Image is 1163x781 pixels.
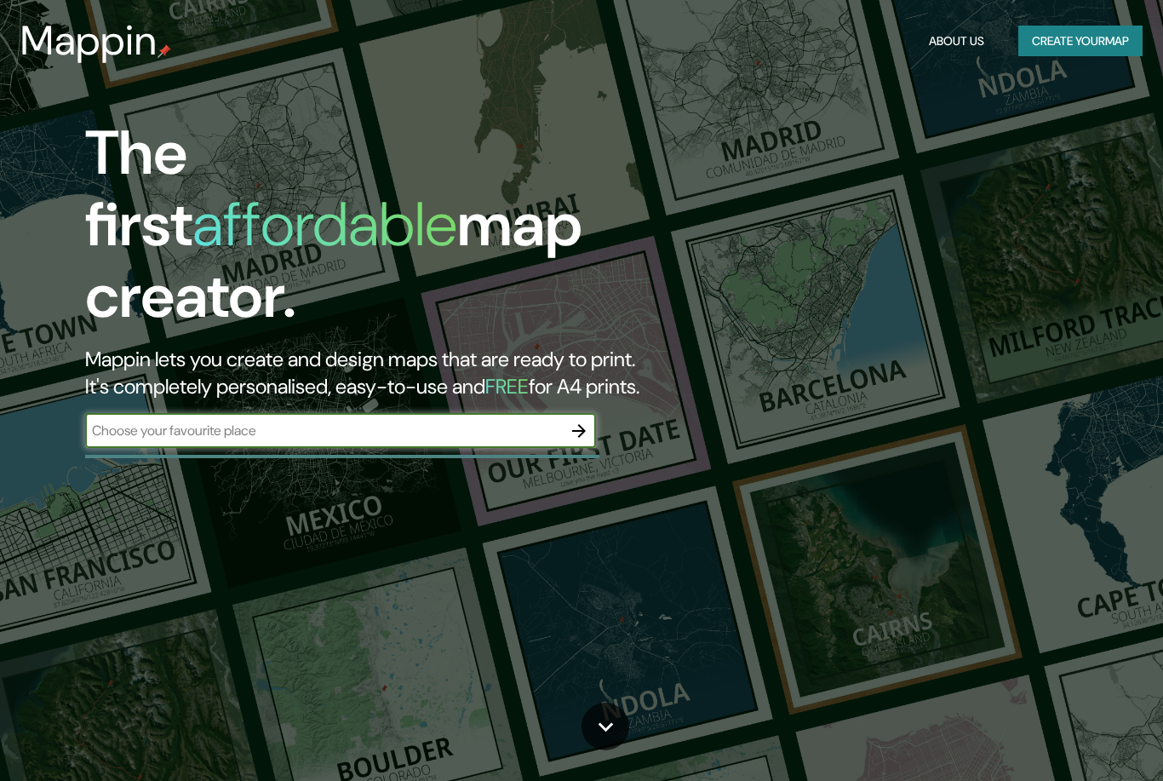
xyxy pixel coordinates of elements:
[20,17,158,65] h3: Mappin
[1018,26,1143,57] button: Create yourmap
[158,44,171,58] img: mappin-pin
[922,26,991,57] button: About Us
[85,346,667,400] h2: Mappin lets you create and design maps that are ready to print. It's completely personalised, eas...
[192,185,457,264] h1: affordable
[85,421,562,440] input: Choose your favourite place
[485,373,529,399] h5: FREE
[85,118,667,346] h1: The first map creator.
